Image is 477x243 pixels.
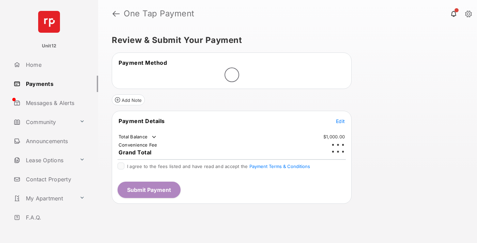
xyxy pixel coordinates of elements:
[11,133,98,149] a: Announcements
[11,57,98,73] a: Home
[124,10,195,18] strong: One Tap Payment
[38,11,60,33] img: svg+xml;base64,PHN2ZyB4bWxucz0iaHR0cDovL3d3dy53My5vcmcvMjAwMC9zdmciIHdpZHRoPSI2NCIgaGVpZ2h0PSI2NC...
[249,164,310,169] button: I agree to the fees listed and have read and accept the
[119,149,152,156] span: Grand Total
[336,118,345,124] button: Edit
[11,171,98,187] a: Contact Property
[112,94,145,105] button: Add Note
[118,134,157,140] td: Total Balance
[11,190,77,207] a: My Apartment
[11,114,77,130] a: Community
[42,43,57,49] p: Unit12
[112,36,458,44] h5: Review & Submit Your Payment
[323,134,345,140] td: $1,000.00
[11,152,77,168] a: Lease Options
[119,118,165,124] span: Payment Details
[119,59,167,66] span: Payment Method
[118,182,181,198] button: Submit Payment
[11,76,98,92] a: Payments
[118,142,158,148] td: Convenience Fee
[11,95,98,111] a: Messages & Alerts
[127,164,310,169] span: I agree to the fees listed and have read and accept the
[11,209,98,226] a: F.A.Q.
